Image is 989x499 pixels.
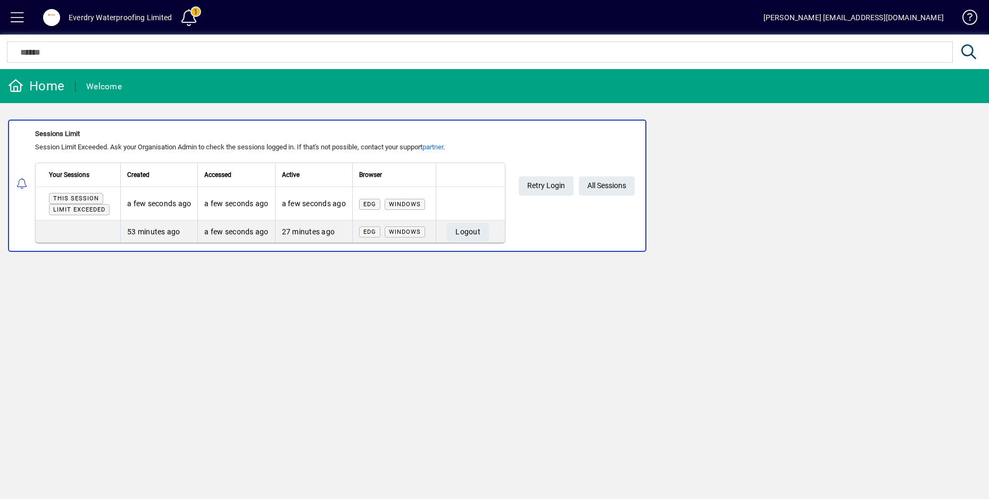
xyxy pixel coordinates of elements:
[204,169,231,181] span: Accessed
[275,187,352,221] td: a few seconds ago
[389,229,421,235] span: Windows
[363,201,376,208] span: Edg
[954,2,976,37] a: Knowledge Base
[579,176,635,196] a: All Sessions
[69,9,172,26] div: Everdry Waterproofing Limited
[86,78,122,95] div: Welcome
[422,143,443,151] a: partner
[53,195,99,202] span: This session
[8,78,64,95] div: Home
[35,8,69,27] button: Profile
[53,206,105,213] span: Limit exceeded
[282,169,300,181] span: Active
[120,187,197,221] td: a few seconds ago
[527,177,565,194] span: Retry Login
[763,9,944,26] div: [PERSON_NAME] [EMAIL_ADDRESS][DOMAIN_NAME]
[359,169,382,181] span: Browser
[447,223,489,242] button: Logout
[197,187,275,221] td: a few seconds ago
[587,177,626,194] span: All Sessions
[120,221,197,242] td: 53 minutes ago
[519,176,574,196] button: Retry Login
[35,129,505,139] div: Sessions Limit
[363,229,376,235] span: Edg
[35,142,505,153] div: Session Limit Exceeded. Ask your Organisation Admin to check the sessions logged in. If that's no...
[127,169,149,181] span: Created
[275,221,352,242] td: 27 minutes ago
[389,201,421,208] span: Windows
[197,221,275,242] td: a few seconds ago
[49,169,89,181] span: Your Sessions
[455,223,480,241] span: Logout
